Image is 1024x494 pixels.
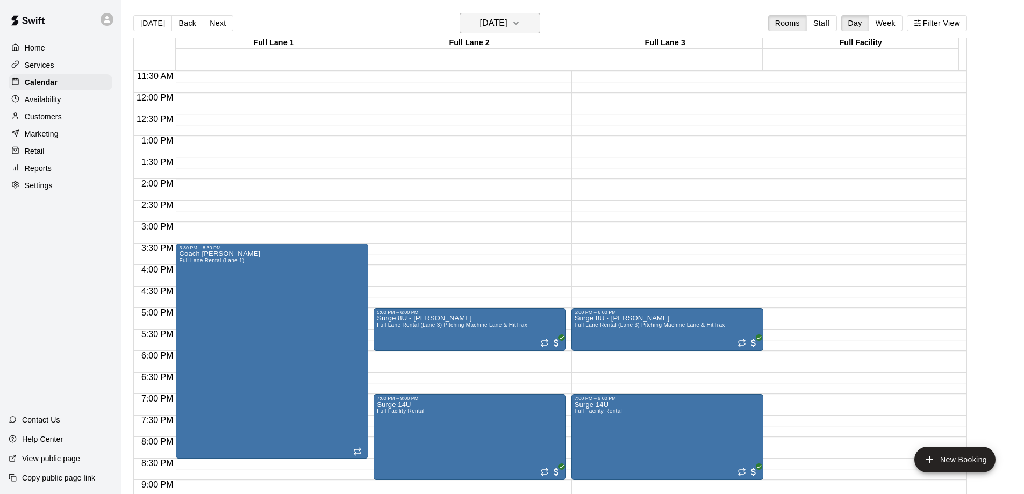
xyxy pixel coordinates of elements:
div: Full Facility [763,38,958,48]
button: [DATE] [460,13,540,33]
a: Home [9,40,112,56]
a: Settings [9,177,112,194]
div: 7:00 PM – 9:00 PM: Surge 14U [571,394,764,480]
h6: [DATE] [480,16,507,31]
button: Rooms [768,15,807,31]
button: add [914,447,996,472]
span: Recurring event [737,468,746,476]
span: Full Lane Rental (Lane 3) Pitching Machine Lane & HitTrax [575,322,725,328]
div: 5:00 PM – 6:00 PM: Surge 8U - Saunders [571,308,764,351]
p: View public page [22,453,80,464]
a: Calendar [9,74,112,90]
span: 3:30 PM [139,244,176,253]
a: Retail [9,143,112,159]
span: Full Facility Rental [575,408,622,414]
span: Full Lane Rental (Lane 3) Pitching Machine Lane & HitTrax [377,322,527,328]
span: 4:00 PM [139,265,176,274]
div: Full Lane 3 [567,38,763,48]
p: Reports [25,163,52,174]
div: 3:30 PM – 8:30 PM: Coach Wes [176,244,368,459]
button: Day [841,15,869,31]
p: Calendar [25,77,58,88]
p: Settings [25,180,53,191]
span: 3:00 PM [139,222,176,231]
span: 7:00 PM [139,394,176,403]
p: Contact Us [22,414,60,425]
div: 3:30 PM – 8:30 PM [179,245,365,250]
span: 2:30 PM [139,201,176,210]
p: Help Center [22,434,63,445]
a: Availability [9,91,112,108]
span: 1:00 PM [139,136,176,145]
button: [DATE] [133,15,172,31]
span: 9:00 PM [139,480,176,489]
span: All customers have paid [748,467,759,477]
span: 1:30 PM [139,157,176,167]
span: 5:00 PM [139,308,176,317]
button: Filter View [907,15,967,31]
div: 5:00 PM – 6:00 PM [377,310,563,315]
p: Services [25,60,54,70]
p: Home [25,42,45,53]
button: Week [869,15,903,31]
span: Full Facility Rental [377,408,424,414]
span: All customers have paid [551,338,562,348]
span: Recurring event [737,339,746,347]
div: Full Lane 1 [176,38,371,48]
div: 7:00 PM – 9:00 PM [377,396,563,401]
p: Availability [25,94,61,105]
div: 5:00 PM – 6:00 PM [575,310,761,315]
p: Copy public page link [22,472,95,483]
span: Recurring event [353,447,362,456]
button: Staff [806,15,837,31]
span: 4:30 PM [139,287,176,296]
a: Customers [9,109,112,125]
span: 8:30 PM [139,459,176,468]
span: All customers have paid [551,467,562,477]
button: Next [203,15,233,31]
span: 7:30 PM [139,416,176,425]
a: Marketing [9,126,112,142]
div: 7:00 PM – 9:00 PM: Surge 14U [374,394,566,480]
span: Recurring event [540,468,549,476]
a: Services [9,57,112,73]
p: Marketing [25,128,59,139]
span: 6:30 PM [139,373,176,382]
div: Full Lane 2 [371,38,567,48]
p: Customers [25,111,62,122]
div: 7:00 PM – 9:00 PM [575,396,761,401]
div: 5:00 PM – 6:00 PM: Surge 8U - Saunders [374,308,566,351]
span: 11:30 AM [134,71,176,81]
span: 6:00 PM [139,351,176,360]
span: 2:00 PM [139,179,176,188]
span: Recurring event [540,339,549,347]
p: Retail [25,146,45,156]
button: Back [171,15,203,31]
span: 12:30 PM [134,114,176,124]
span: 5:30 PM [139,330,176,339]
span: Full Lane Rental (Lane 1) [179,257,244,263]
span: All customers have paid [748,338,759,348]
span: 8:00 PM [139,437,176,446]
span: 12:00 PM [134,93,176,102]
a: Reports [9,160,112,176]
